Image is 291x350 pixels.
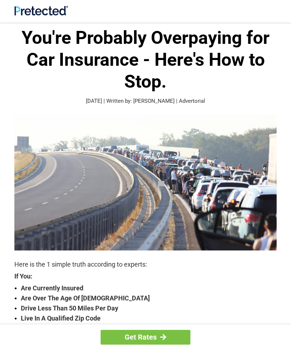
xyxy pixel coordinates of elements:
[14,97,277,105] p: [DATE] | Written by: [PERSON_NAME] | Advertorial
[14,27,277,93] h1: You're Probably Overpaying for Car Insurance - Here's How to Stop.
[101,330,190,345] a: Get Rates
[21,313,277,323] strong: Live In A Qualified Zip Code
[14,10,68,17] a: Site Logo
[21,283,277,293] strong: Are Currently Insured
[21,303,277,313] strong: Drive Less Than 50 Miles Per Day
[14,273,277,280] strong: If You:
[14,6,68,15] img: Site Logo
[14,259,277,270] p: Here is the 1 simple truth according to experts:
[21,293,277,303] strong: Are Over The Age Of [DEMOGRAPHIC_DATA]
